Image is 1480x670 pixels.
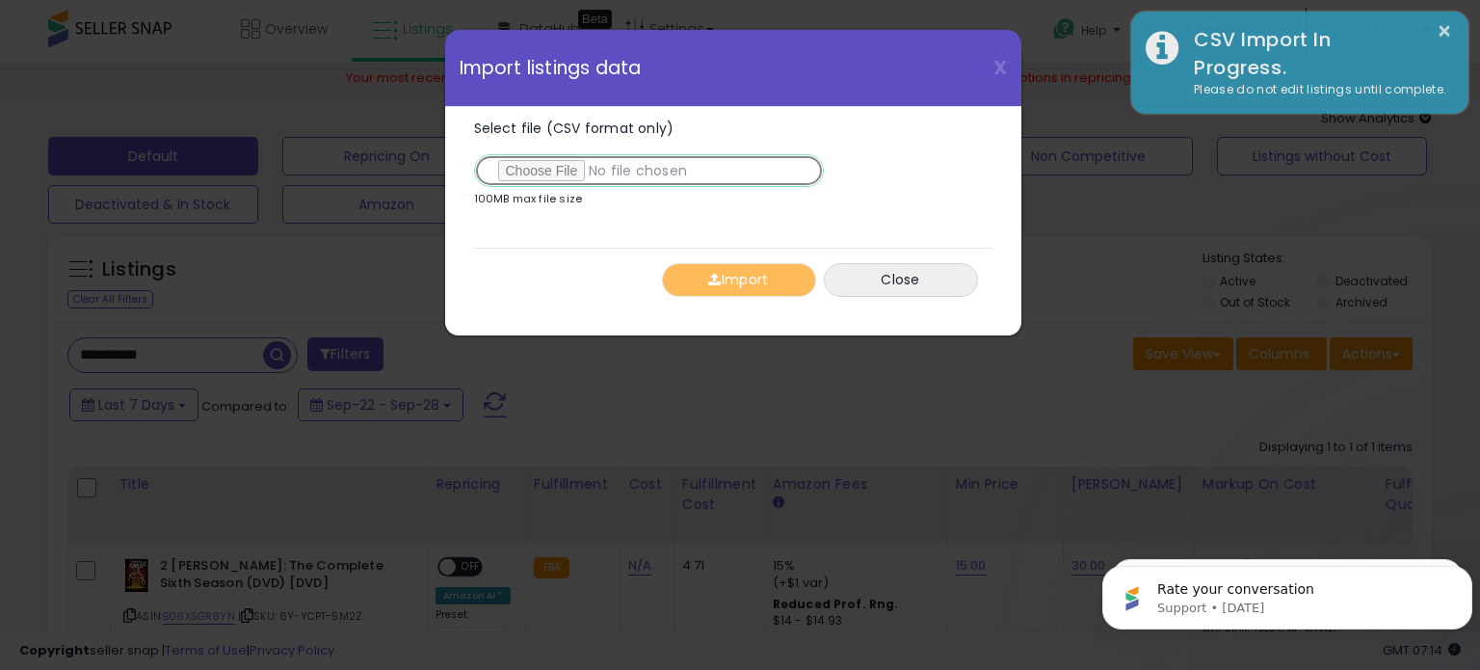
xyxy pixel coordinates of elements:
button: Close [824,263,978,297]
span: X [993,54,1007,81]
button: × [1437,19,1452,43]
div: CSV Import In Progress. [1179,26,1454,81]
div: Please do not edit listings until complete. [1179,81,1454,99]
p: 100MB max file size [474,194,583,204]
button: Import [662,263,816,297]
iframe: Intercom notifications message [1095,525,1480,660]
span: Import listings data [460,59,642,77]
span: Select file (CSV format only) [474,119,674,138]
